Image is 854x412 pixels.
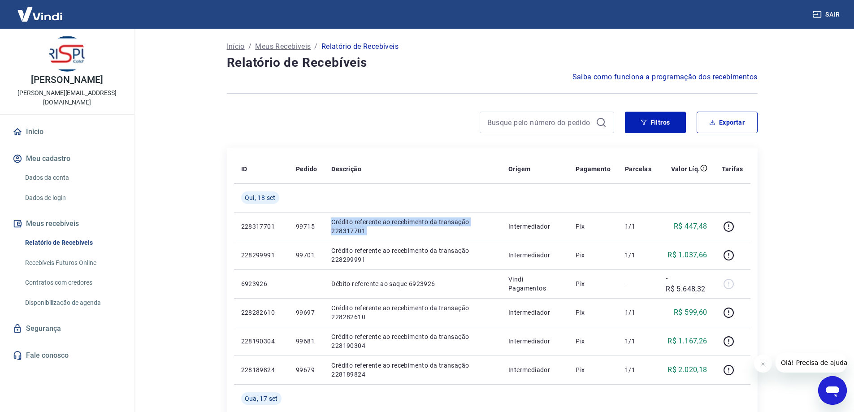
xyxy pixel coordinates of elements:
button: Meu cadastro [11,149,123,169]
p: 1/1 [625,365,651,374]
p: 1/1 [625,251,651,260]
p: Intermediador [508,337,561,346]
p: Pix [576,308,611,317]
p: 6923926 [241,279,282,288]
a: Início [11,122,123,142]
p: Pix [576,365,611,374]
iframe: Fechar mensagem [754,355,772,373]
img: Vindi [11,0,69,28]
p: 99679 [296,365,317,374]
p: Pix [576,222,611,231]
p: Crédito referente ao recebimento da transação 228317701 [331,217,494,235]
span: Olá! Precisa de ajuda? [5,6,75,13]
a: Saiba como funciona a programação dos recebimentos [572,72,758,82]
p: Pagamento [576,165,611,173]
p: - [625,279,651,288]
input: Busque pelo número do pedido [487,116,592,129]
p: ID [241,165,247,173]
p: Débito referente ao saque 6923926 [331,279,494,288]
p: R$ 1.167,26 [668,336,707,347]
a: Disponibilização de agenda [22,294,123,312]
a: Relatório de Recebíveis [22,234,123,252]
p: R$ 599,60 [674,307,707,318]
p: 228282610 [241,308,282,317]
p: -R$ 5.648,32 [666,273,707,295]
a: Dados de login [22,189,123,207]
p: Crédito referente ao recebimento da transação 228189824 [331,361,494,379]
p: R$ 2.020,18 [668,364,707,375]
p: Valor Líq. [671,165,700,173]
p: Parcelas [625,165,651,173]
p: Crédito referente ao recebimento da transação 228299991 [331,246,494,264]
p: R$ 447,48 [674,221,707,232]
p: 99715 [296,222,317,231]
p: 228189824 [241,365,282,374]
p: Intermediador [508,251,561,260]
a: Segurança [11,319,123,338]
img: 7ac2704b-0f39-4680-803c-8f09f7a7db97.jpeg [49,36,85,72]
a: Dados da conta [22,169,123,187]
span: Qui, 18 set [245,193,276,202]
p: 1/1 [625,222,651,231]
p: 1/1 [625,337,651,346]
p: [PERSON_NAME] [31,75,103,85]
p: Pix [576,337,611,346]
p: Tarifas [722,165,743,173]
p: Intermediador [508,222,561,231]
p: 99681 [296,337,317,346]
iframe: Mensagem da empresa [776,353,847,373]
button: Filtros [625,112,686,133]
p: [PERSON_NAME][EMAIL_ADDRESS][DOMAIN_NAME] [7,88,127,107]
p: Crédito referente ao recebimento da transação 228190304 [331,332,494,350]
p: Descrição [331,165,361,173]
button: Exportar [697,112,758,133]
p: 228317701 [241,222,282,231]
p: Pix [576,279,611,288]
p: 99697 [296,308,317,317]
p: Intermediador [508,308,561,317]
p: 228299991 [241,251,282,260]
p: 99701 [296,251,317,260]
p: Crédito referente ao recebimento da transação 228282610 [331,304,494,321]
a: Meus Recebíveis [255,41,311,52]
p: Vindi Pagamentos [508,275,561,293]
iframe: Botão para abrir a janela de mensagens [818,376,847,405]
p: Pedido [296,165,317,173]
span: Qua, 17 set [245,394,278,403]
p: Pix [576,251,611,260]
h4: Relatório de Recebíveis [227,54,758,72]
p: Origem [508,165,530,173]
p: Relatório de Recebíveis [321,41,399,52]
button: Sair [811,6,843,23]
p: 1/1 [625,308,651,317]
button: Meus recebíveis [11,214,123,234]
a: Recebíveis Futuros Online [22,254,123,272]
a: Fale conosco [11,346,123,365]
p: / [314,41,317,52]
p: R$ 1.037,66 [668,250,707,260]
a: Contratos com credores [22,273,123,292]
p: / [248,41,251,52]
p: 228190304 [241,337,282,346]
p: Intermediador [508,365,561,374]
a: Início [227,41,245,52]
